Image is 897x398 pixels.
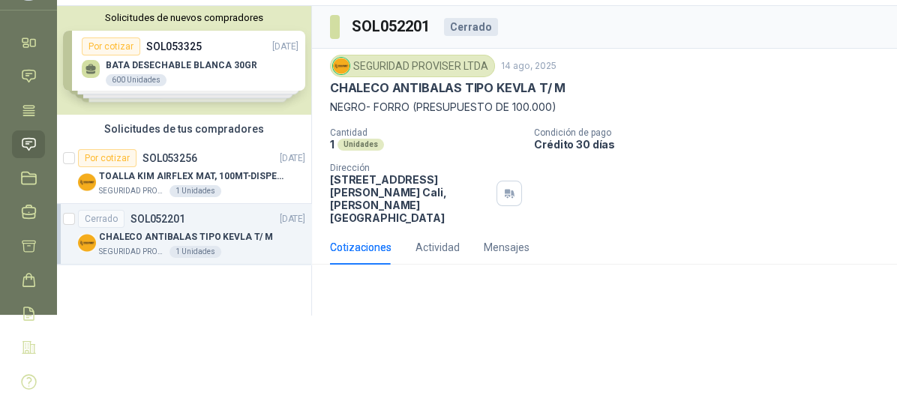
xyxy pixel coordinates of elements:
p: SOL052201 [130,214,185,224]
p: CHALECO ANTIBALAS TIPO KEVLA T/ M [330,80,565,96]
p: SEGURIDAD PROVISER LTDA [99,185,166,197]
p: SOL053256 [142,153,197,163]
p: 14 ago, 2025 [501,59,556,73]
div: Cotizaciones [330,239,391,256]
div: Cerrado [78,210,124,228]
img: Company Logo [78,173,96,191]
p: CHALECO ANTIBALAS TIPO KEVLA T/ M [99,230,273,244]
div: Solicitudes de nuevos compradoresPor cotizarSOL053325[DATE] BATA DESECHABLE BLANCA 30GR600 Unidad... [57,6,311,115]
div: 1 Unidades [169,185,221,197]
div: Solicitudes de tus compradores [57,115,311,143]
div: Actividad [415,239,460,256]
div: 1 Unidades [169,246,221,258]
p: 1 [330,138,334,151]
p: NEGRO- FORRO (PRESUPUESTO DE 100.000) [330,99,879,115]
p: Crédito 30 días [534,138,891,151]
img: Company Logo [78,234,96,252]
div: SEGURIDAD PROVISER LTDA [330,55,495,77]
button: Solicitudes de nuevos compradores [63,12,305,23]
p: Condición de pago [534,127,891,138]
a: Por cotizarSOL053256[DATE] Company LogoTOALLA KIM AIRFLEX MAT, 100MT-DISPENSADOR- caja x6SEGURIDA... [57,143,311,204]
p: [STREET_ADDRESS][PERSON_NAME] Cali , [PERSON_NAME][GEOGRAPHIC_DATA] [330,173,490,224]
h3: SOL052201 [352,15,432,38]
div: Por cotizar [78,149,136,167]
p: Dirección [330,163,490,173]
p: SEGURIDAD PROVISER LTDA [99,246,166,258]
p: [DATE] [280,212,305,226]
img: Company Logo [333,58,349,74]
div: Mensajes [484,239,529,256]
p: TOALLA KIM AIRFLEX MAT, 100MT-DISPENSADOR- caja x6 [99,169,286,184]
a: CerradoSOL052201[DATE] Company LogoCHALECO ANTIBALAS TIPO KEVLA T/ MSEGURIDAD PROVISER LTDA1 Unid... [57,204,311,265]
p: [DATE] [280,151,305,166]
p: Cantidad [330,127,522,138]
div: Unidades [337,139,384,151]
div: Cerrado [444,18,498,36]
